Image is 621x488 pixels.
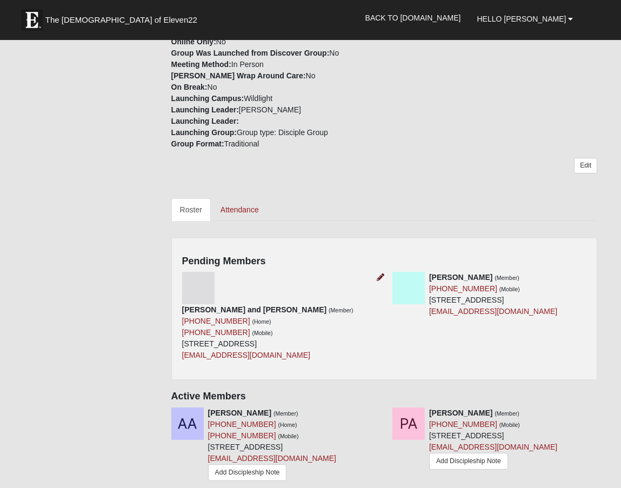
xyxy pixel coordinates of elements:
[252,318,271,325] small: (Home)
[499,422,520,428] small: (Mobile)
[171,117,239,125] strong: Launching Leader:
[171,60,231,69] strong: Meeting Method:
[208,464,287,481] a: Add Discipleship Note
[208,409,271,417] strong: [PERSON_NAME]
[171,71,306,80] strong: [PERSON_NAME] Wrap Around Care:
[182,256,587,268] h4: Pending Members
[429,409,492,417] strong: [PERSON_NAME]
[171,49,330,57] strong: Group Was Launched from Discover Group:
[171,128,237,137] strong: Launching Group:
[16,4,232,31] a: The [DEMOGRAPHIC_DATA] of Eleven22
[182,305,327,314] strong: [PERSON_NAME] and [PERSON_NAME]
[429,273,492,282] strong: [PERSON_NAME]
[278,422,297,428] small: (Home)
[171,198,211,221] a: Roster
[21,9,43,31] img: Eleven22 logo
[329,307,353,313] small: (Member)
[182,317,250,325] a: [PHONE_NUMBER]
[429,284,497,293] a: [PHONE_NUMBER]
[273,410,298,417] small: (Member)
[429,272,557,317] div: [STREET_ADDRESS]
[429,453,508,470] a: Add Discipleship Note
[252,330,273,336] small: (Mobile)
[469,5,581,32] a: Hello [PERSON_NAME]
[171,83,208,91] strong: On Break:
[429,420,497,429] a: [PHONE_NUMBER]
[171,105,239,114] strong: Launching Leader:
[574,158,597,173] a: Edit
[278,433,299,439] small: (Mobile)
[182,351,310,359] a: [EMAIL_ADDRESS][DOMAIN_NAME]
[171,139,224,148] strong: Group Format:
[208,407,336,484] div: [STREET_ADDRESS]
[208,454,336,463] a: [EMAIL_ADDRESS][DOMAIN_NAME]
[429,443,557,451] a: [EMAIL_ADDRESS][DOMAIN_NAME]
[208,431,276,440] a: [PHONE_NUMBER]
[45,15,197,25] span: The [DEMOGRAPHIC_DATA] of Eleven22
[212,198,268,221] a: Attendance
[182,328,250,337] a: [PHONE_NUMBER]
[429,307,557,316] a: [EMAIL_ADDRESS][DOMAIN_NAME]
[495,275,519,281] small: (Member)
[495,410,519,417] small: (Member)
[171,37,216,46] strong: Online Only:
[182,304,353,361] div: [STREET_ADDRESS]
[357,4,469,31] a: Back to [DOMAIN_NAME]
[499,286,520,292] small: (Mobile)
[171,391,598,403] h4: Active Members
[171,94,244,103] strong: Launching Campus:
[208,420,276,429] a: [PHONE_NUMBER]
[429,407,557,472] div: [STREET_ADDRESS]
[477,15,566,23] span: Hello [PERSON_NAME]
